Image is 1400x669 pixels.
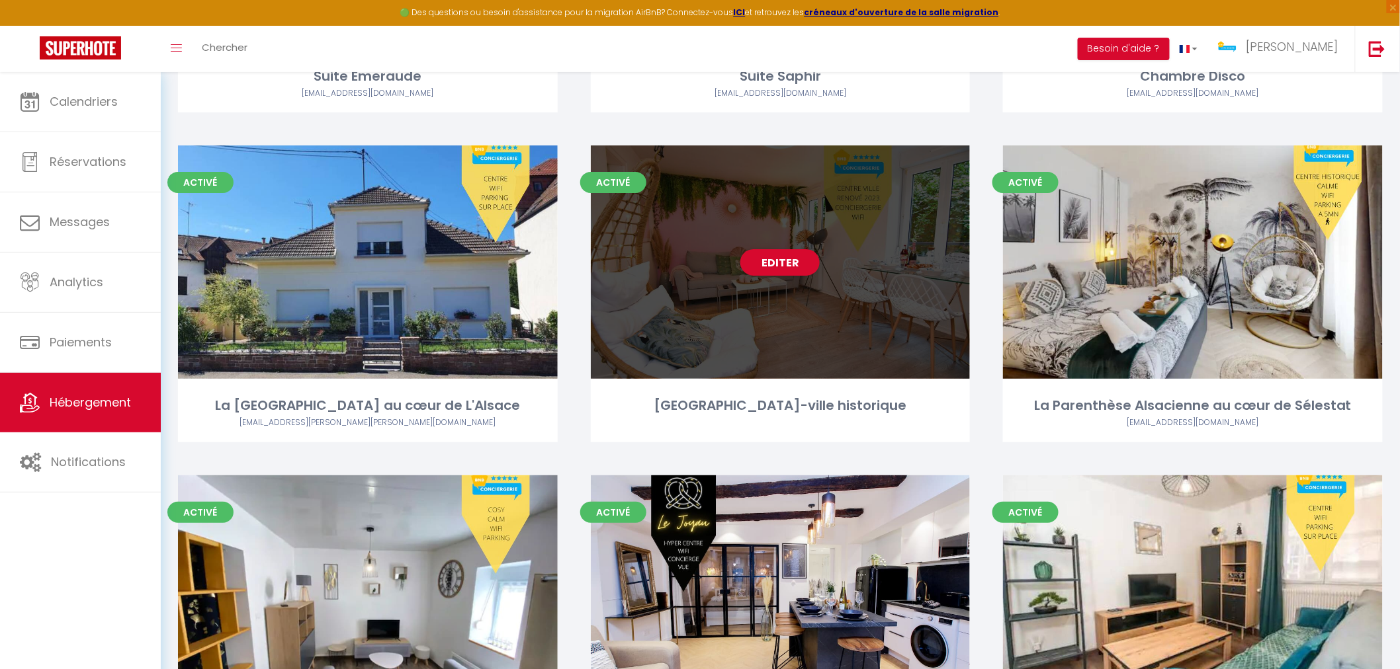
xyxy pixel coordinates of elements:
[1003,416,1383,429] div: Airbnb
[1078,38,1170,60] button: Besoin d'aide ?
[50,274,103,290] span: Analytics
[11,5,50,45] button: Ouvrir le widget de chat LiveChat
[591,87,971,100] div: Airbnb
[178,395,558,416] div: La [GEOGRAPHIC_DATA] au cœur de L'Alsace
[734,7,746,18] a: ICI
[178,66,558,87] div: Suite Emeraude
[50,214,110,230] span: Messages
[202,40,247,54] span: Chercher
[1003,395,1383,416] div: La Parenthèse Alsacienne au cœur de Sélestat
[580,172,646,193] span: Activé
[178,416,558,429] div: Airbnb
[50,334,112,350] span: Paiements
[580,502,646,523] span: Activé
[50,93,118,110] span: Calendriers
[591,395,971,416] div: [GEOGRAPHIC_DATA]-ville historique
[1369,40,1385,57] img: logout
[992,172,1059,193] span: Activé
[192,26,257,72] a: Chercher
[805,7,999,18] a: créneaux d'ouverture de la salle migration
[740,249,820,276] a: Editer
[992,502,1059,523] span: Activé
[1217,38,1237,56] img: ...
[1207,26,1355,72] a: ... [PERSON_NAME]
[40,36,121,59] img: Super Booking
[591,66,971,87] div: Suite Saphir
[1246,38,1338,55] span: [PERSON_NAME]
[167,172,234,193] span: Activé
[167,502,234,523] span: Activé
[51,453,126,470] span: Notifications
[50,394,131,411] span: Hébergement
[1003,87,1383,100] div: Airbnb
[1003,66,1383,87] div: Chambre Disco
[50,153,126,170] span: Réservations
[178,87,558,100] div: Airbnb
